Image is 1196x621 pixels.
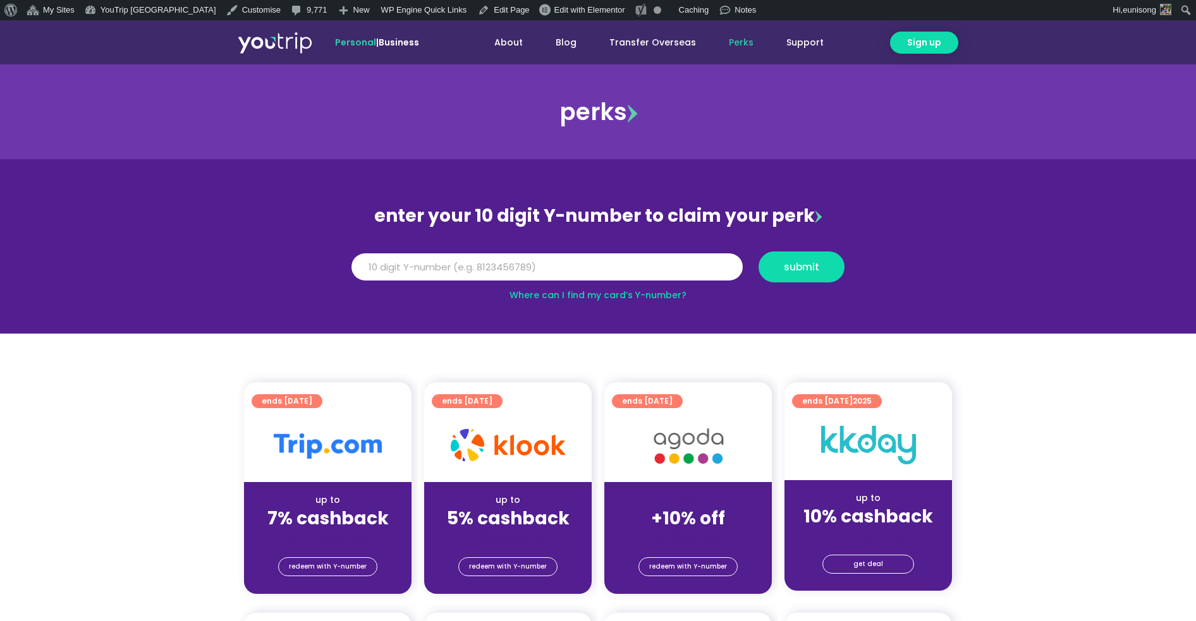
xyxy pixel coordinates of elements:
span: redeem with Y-number [469,558,547,576]
input: 10 digit Y-number (e.g. 8123456789) [351,253,743,281]
a: ends [DATE] [252,394,322,408]
span: Sign up [907,36,941,49]
nav: Menu [453,31,840,54]
span: ends [DATE] [262,394,312,408]
button: submit [759,251,845,282]
a: redeem with Y-number [458,557,558,576]
div: up to [795,491,942,505]
span: | [335,36,419,49]
div: enter your 10 digit Y-number to claim your perk [345,200,851,232]
a: Sign up [890,32,958,54]
span: submit [784,262,819,272]
span: redeem with Y-number [289,558,367,576]
span: get deal [853,555,883,573]
span: ends [DATE] [802,394,872,408]
a: Transfer Overseas [593,31,712,54]
span: up to [676,493,700,506]
span: Personal [335,36,376,49]
strong: 5% cashback [447,506,570,531]
strong: 7% cashback [267,506,389,531]
a: ends [DATE]2025 [792,394,882,408]
a: redeem with Y-number [278,557,377,576]
span: 2025 [853,395,872,406]
a: Where can I find my card’s Y-number? [510,289,686,301]
div: (for stays only) [614,530,762,543]
a: ends [DATE] [612,394,683,408]
a: Perks [712,31,770,54]
a: Business [379,36,419,49]
div: up to [434,493,582,507]
div: (for stays only) [795,528,942,541]
a: Support [770,31,840,54]
form: Y Number [351,251,845,292]
a: About [478,31,539,54]
span: eunisong [1123,5,1156,15]
div: (for stays only) [254,530,401,543]
strong: +10% off [651,506,725,531]
a: get deal [822,555,914,574]
a: redeem with Y-number [638,557,738,576]
span: ends [DATE] [622,394,673,408]
a: ends [DATE] [432,394,503,408]
span: redeem with Y-number [649,558,727,576]
div: (for stays only) [434,530,582,543]
div: up to [254,493,401,507]
strong: 10% cashback [803,504,933,529]
a: Blog [539,31,593,54]
span: Edit with Elementor [554,5,625,15]
span: ends [DATE] [442,394,492,408]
